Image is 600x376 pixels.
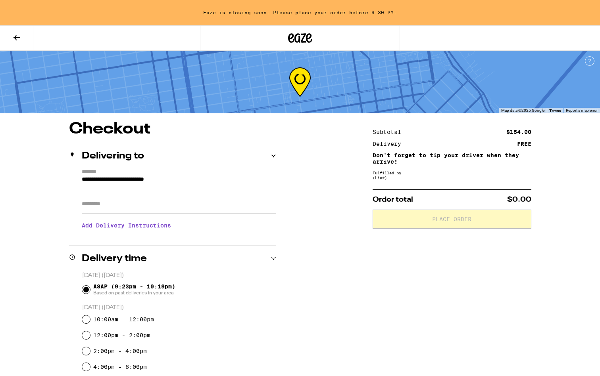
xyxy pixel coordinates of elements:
[506,129,531,135] div: $154.00
[549,108,561,113] a: Terms
[566,108,598,113] a: Report a map error
[93,290,175,296] span: Based on past deliveries in your area
[432,216,471,222] span: Place Order
[507,196,531,203] span: $0.00
[93,283,175,296] span: ASAP (9:23pm - 10:19pm)
[93,348,147,354] label: 2:00pm - 4:00pm
[2,103,28,113] img: Google
[501,108,544,113] span: Map data ©2025 Google
[93,332,150,338] label: 12:00pm - 2:00pm
[2,103,28,113] a: Open this area in Google Maps (opens a new window)
[373,170,531,180] div: Fulfilled by (Lic# )
[82,272,276,279] p: [DATE] ([DATE])
[82,151,144,161] h2: Delivering to
[373,152,531,165] p: Don't forget to tip your driver when they arrive!
[93,364,147,370] label: 4:00pm - 6:00pm
[93,316,154,323] label: 10:00am - 12:00pm
[373,210,531,229] button: Place Order
[373,129,407,135] div: Subtotal
[82,235,276,241] p: We'll contact you at [PHONE_NUMBER] when we arrive
[373,141,407,147] div: Delivery
[517,141,531,147] div: FREE
[82,216,276,235] h3: Add Delivery Instructions
[82,304,276,311] p: [DATE] ([DATE])
[82,254,147,263] h2: Delivery time
[69,121,276,137] h1: Checkout
[373,196,413,203] span: Order total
